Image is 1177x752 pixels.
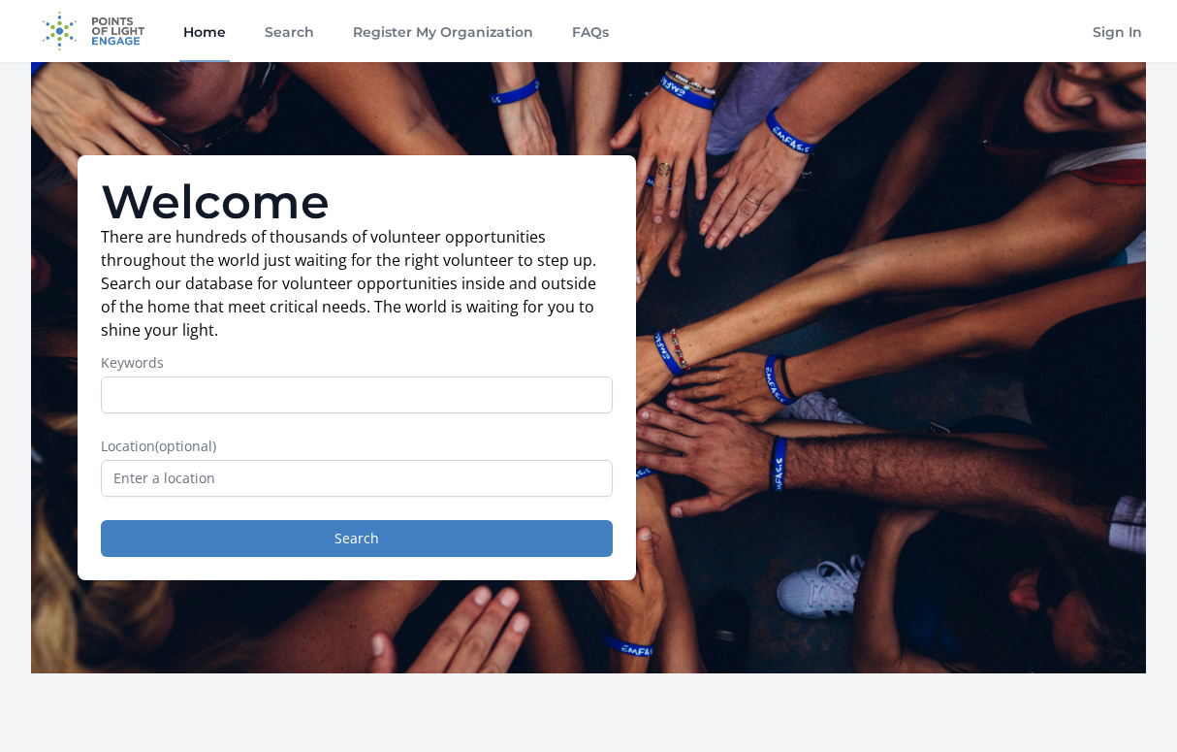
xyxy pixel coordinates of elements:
[101,437,613,456] label: Location
[101,179,613,225] h1: Welcome
[155,437,216,455] span: (optional)
[101,353,613,373] label: Keywords
[101,225,613,342] p: There are hundreds of thousands of volunteer opportunities throughout the world just waiting for ...
[101,520,613,557] button: Search
[101,460,613,497] input: Enter a location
